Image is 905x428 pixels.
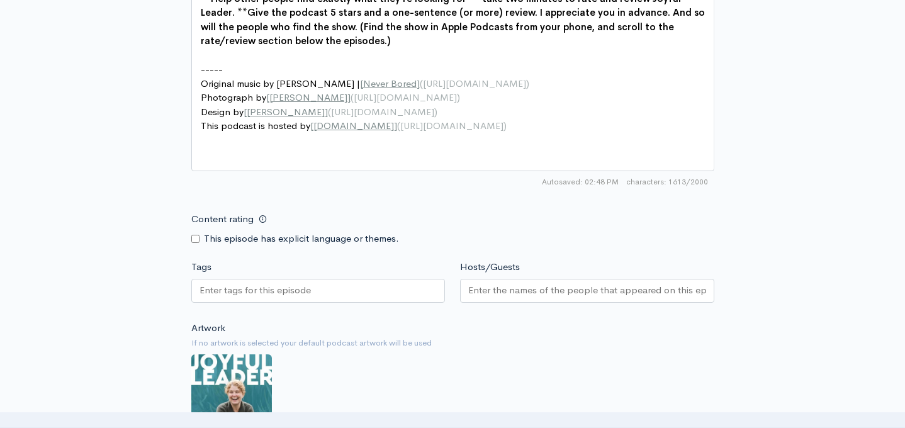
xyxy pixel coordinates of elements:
[325,106,328,118] span: ]
[200,283,313,298] input: Enter tags for this episode
[468,283,706,298] input: Enter the names of the people that appeared on this episode
[434,106,437,118] span: )
[201,63,223,75] span: -----
[400,120,503,132] span: [URL][DOMAIN_NAME]
[542,176,619,188] span: Autosaved: 02:48 PM
[420,77,423,89] span: (
[191,321,225,335] label: Artwork
[310,120,313,132] span: [
[360,77,363,89] span: [
[244,106,247,118] span: [
[397,120,400,132] span: (
[354,91,457,103] span: [URL][DOMAIN_NAME]
[363,77,417,89] span: Never Bored
[191,206,254,232] label: Content rating
[313,120,394,132] span: [DOMAIN_NAME]
[423,77,526,89] span: [URL][DOMAIN_NAME]
[328,106,331,118] span: (
[201,91,460,103] span: Photograph by
[331,106,434,118] span: [URL][DOMAIN_NAME]
[204,232,399,246] label: This episode has explicit language or themes.
[526,77,529,89] span: )
[457,91,460,103] span: )
[191,337,714,349] small: If no artwork is selected your default podcast artwork will be used
[247,106,325,118] span: [PERSON_NAME]
[626,176,708,188] span: 1613/2000
[266,91,269,103] span: [
[460,260,520,274] label: Hosts/Guests
[201,77,529,89] span: Original music by [PERSON_NAME] |
[394,120,397,132] span: ]
[503,120,507,132] span: )
[351,91,354,103] span: (
[201,106,437,118] span: Design by
[269,91,347,103] span: [PERSON_NAME]
[347,91,351,103] span: ]
[201,120,507,132] span: This podcast is hosted by
[191,260,211,274] label: Tags
[417,77,420,89] span: ]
